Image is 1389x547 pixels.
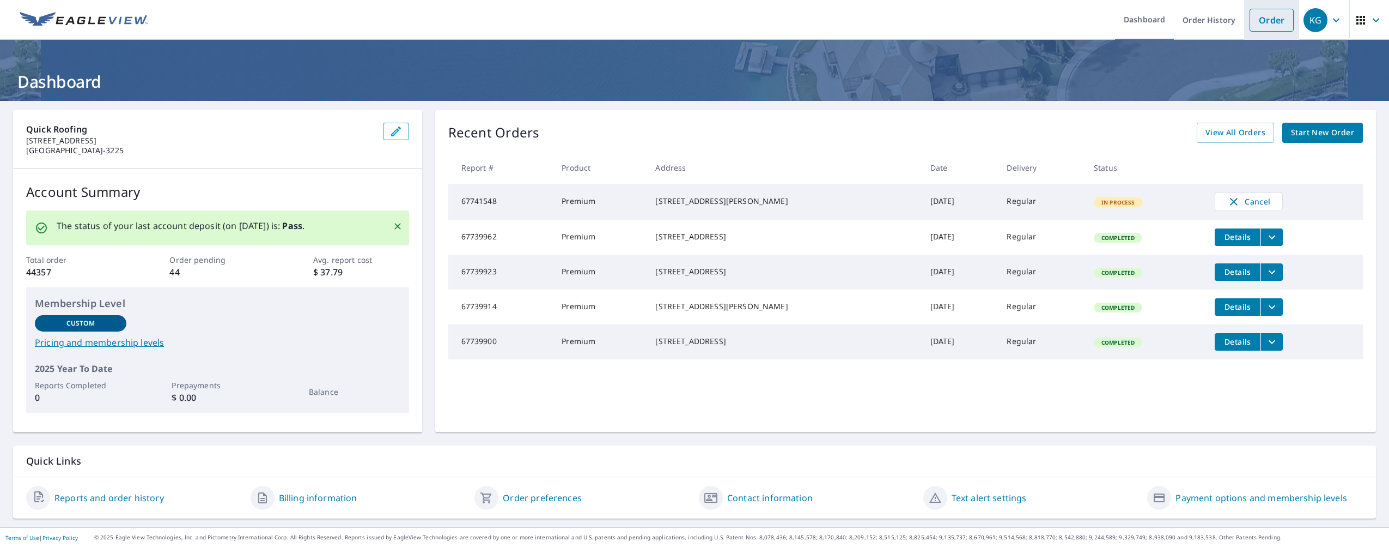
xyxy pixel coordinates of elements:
[922,290,998,324] td: [DATE]
[1221,232,1254,242] span: Details
[1221,336,1254,347] span: Details
[1260,263,1283,281] button: filesDropdownBtn-67739923
[26,146,374,155] p: [GEOGRAPHIC_DATA]-3225
[169,266,265,279] p: 44
[647,152,921,184] th: Address
[1260,298,1283,316] button: filesDropdownBtn-67739914
[1095,234,1141,242] span: Completed
[998,324,1085,359] td: Regular
[35,380,126,391] p: Reports Completed
[169,254,265,266] p: Order pending
[313,254,409,266] p: Avg. report cost
[66,318,95,328] p: Custom
[1215,229,1260,246] button: detailsBtn-67739962
[26,266,122,279] p: 44357
[655,231,912,242] div: [STREET_ADDRESS]
[448,152,553,184] th: Report #
[1226,195,1271,208] span: Cancel
[313,266,409,279] p: $ 37.79
[553,290,647,324] td: Premium
[1215,298,1260,316] button: detailsBtn-67739914
[1221,267,1254,277] span: Details
[448,324,553,359] td: 67739900
[1095,304,1141,311] span: Completed
[20,12,148,28] img: EV Logo
[1250,9,1294,32] a: Order
[998,152,1085,184] th: Delivery
[172,380,263,391] p: Prepayments
[1215,263,1260,281] button: detailsBtn-67739923
[309,386,400,398] p: Balance
[5,534,78,541] p: |
[553,255,647,290] td: Premium
[1095,339,1141,346] span: Completed
[1205,126,1265,140] span: View All Orders
[1260,333,1283,351] button: filesDropdownBtn-67739900
[998,220,1085,255] td: Regular
[553,324,647,359] td: Premium
[998,184,1085,220] td: Regular
[922,324,998,359] td: [DATE]
[998,255,1085,290] td: Regular
[1215,193,1283,211] button: Cancel
[448,220,553,255] td: 67739962
[1095,199,1142,206] span: In Process
[448,123,540,143] p: Recent Orders
[503,491,582,504] a: Order preferences
[727,491,813,504] a: Contact information
[172,391,263,404] p: $ 0.00
[922,152,998,184] th: Date
[448,290,553,324] td: 67739914
[448,184,553,220] td: 67741548
[1303,8,1327,32] div: KG
[13,70,1376,93] h1: Dashboard
[391,219,405,233] button: Close
[655,196,912,207] div: [STREET_ADDRESS][PERSON_NAME]
[35,391,126,404] p: 0
[1095,269,1141,276] span: Completed
[35,362,400,375] p: 2025 Year To Date
[26,254,122,266] p: Total order
[655,301,912,312] div: [STREET_ADDRESS][PERSON_NAME]
[26,123,374,136] p: Quick Roofing
[35,296,400,311] p: Membership Level
[922,184,998,220] td: [DATE]
[998,290,1085,324] td: Regular
[448,255,553,290] td: 67739923
[1197,123,1274,143] a: View All Orders
[1221,302,1254,312] span: Details
[553,220,647,255] td: Premium
[26,182,409,202] p: Account Summary
[57,219,304,232] p: The status of your last account deposit (on [DATE]) is: .
[952,491,1027,504] a: Text alert settings
[279,491,357,504] a: Billing information
[94,533,1384,542] p: © 2025 Eagle View Technologies, Inc. and Pictometry International Corp. All Rights Reserved. Repo...
[1291,126,1354,140] span: Start New Order
[54,491,164,504] a: Reports and order history
[655,266,912,277] div: [STREET_ADDRESS]
[655,336,912,347] div: [STREET_ADDRESS]
[922,220,998,255] td: [DATE]
[42,534,78,542] a: Privacy Policy
[1215,333,1260,351] button: detailsBtn-67739900
[26,136,374,146] p: [STREET_ADDRESS]
[1175,491,1347,504] a: Payment options and membership levels
[922,255,998,290] td: [DATE]
[35,336,400,349] a: Pricing and membership levels
[26,454,1363,468] p: Quick Links
[1282,123,1363,143] a: Start New Order
[1260,229,1283,246] button: filesDropdownBtn-67739962
[1085,152,1206,184] th: Status
[553,184,647,220] td: Premium
[282,220,302,232] b: Pass
[553,152,647,184] th: Product
[5,534,39,542] a: Terms of Use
